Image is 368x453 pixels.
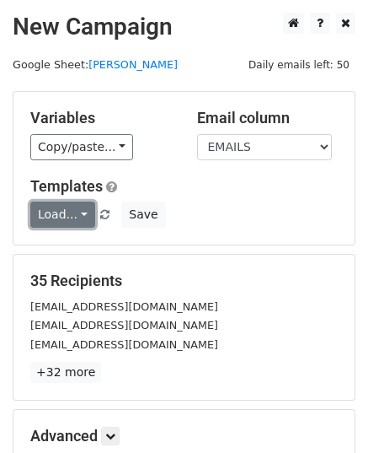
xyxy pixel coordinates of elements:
[30,109,172,127] h5: Variables
[30,338,218,351] small: [EMAIL_ADDRESS][DOMAIN_NAME]
[88,58,178,71] a: [PERSON_NAME]
[284,372,368,453] iframe: Chat Widget
[30,202,95,228] a: Load...
[30,427,338,445] h5: Advanced
[13,13,355,41] h2: New Campaign
[121,202,165,228] button: Save
[30,362,101,383] a: +32 more
[30,272,338,290] h5: 35 Recipients
[30,177,103,195] a: Templates
[30,319,218,332] small: [EMAIL_ADDRESS][DOMAIN_NAME]
[243,58,355,71] a: Daily emails left: 50
[30,300,218,313] small: [EMAIL_ADDRESS][DOMAIN_NAME]
[197,109,339,127] h5: Email column
[30,134,133,160] a: Copy/paste...
[243,56,355,74] span: Daily emails left: 50
[13,58,178,71] small: Google Sheet:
